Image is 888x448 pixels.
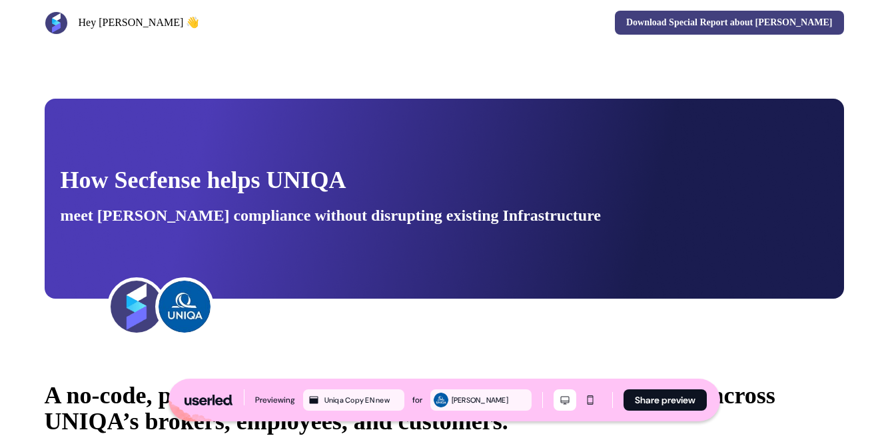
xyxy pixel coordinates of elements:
div: Previewing [255,393,295,407]
button: Share preview [624,389,707,411]
span: meet [PERSON_NAME] compliance without disrupting existing Infrastructure [61,207,602,224]
button: Mobile mode [579,389,602,411]
h3: Hey [PERSON_NAME] 👋 [79,15,200,31]
div: for [412,393,422,407]
span: A no-code, policy-driven layer for secure, scalable authentication across UNIQA’s brokers, employ... [45,382,775,435]
a: Download Special Report about [PERSON_NAME] [615,11,844,35]
div: Uniqa Copy EN new [324,394,402,406]
div: [PERSON_NAME] [452,394,529,406]
button: Desktop mode [554,389,576,411]
a: How Secfense helps UNIQAmeet [PERSON_NAME] compliance without disrupting existing Infrastructure [45,99,844,299]
span: How Secfense helps UNIQA [61,167,346,193]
